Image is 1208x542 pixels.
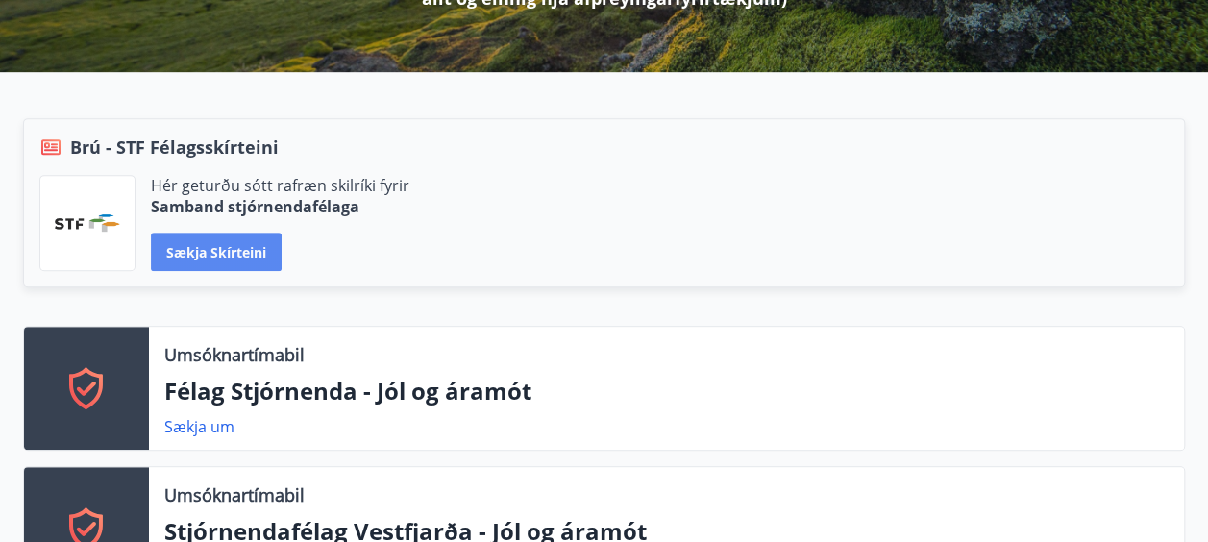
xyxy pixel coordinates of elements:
[151,233,282,271] button: Sækja skírteini
[164,375,1169,407] p: Félag Stjórnenda - Jól og áramót
[70,135,279,160] span: Brú - STF Félagsskírteini
[164,416,234,437] a: Sækja um
[151,196,409,217] p: Samband stjórnendafélaga
[164,482,305,507] p: Umsóknartímabil
[164,342,305,367] p: Umsóknartímabil
[151,175,409,196] p: Hér geturðu sótt rafræn skilríki fyrir
[55,214,120,232] img: vjCaq2fThgY3EUYqSgpjEiBg6WP39ov69hlhuPVN.png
